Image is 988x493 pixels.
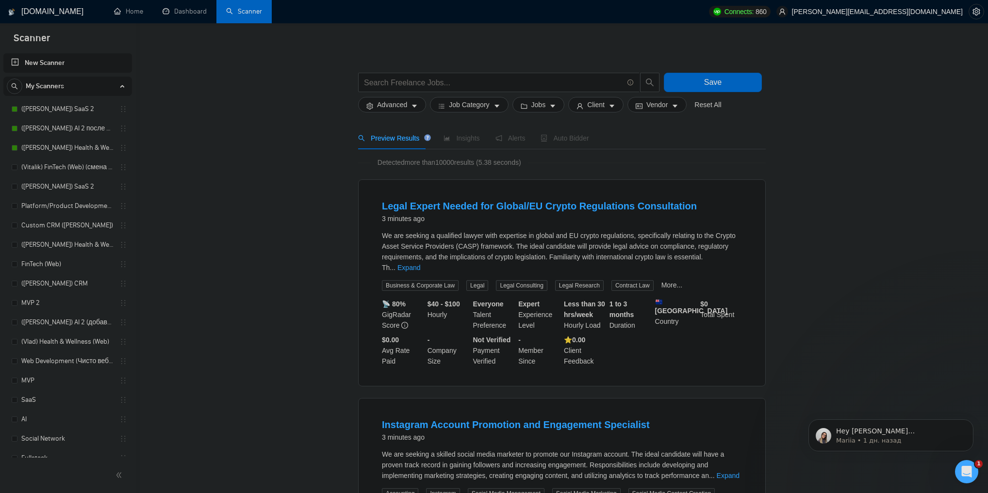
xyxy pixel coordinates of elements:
[672,102,678,110] span: caret-down
[21,429,114,448] a: Social Network
[562,334,608,366] div: Client Feedback
[555,280,604,291] span: Legal Research
[516,334,562,366] div: Member Since
[471,299,517,331] div: Talent Preference
[518,300,540,308] b: Expert
[562,299,608,331] div: Hourly Load
[21,254,114,274] a: FinTech (Web)
[568,97,624,112] button: userClientcaret-down
[640,73,659,92] button: search
[438,102,445,110] span: bars
[382,232,736,271] span: We are seeking a qualified lawyer with expertise in global and EU crypto regulations, specificall...
[444,134,479,142] span: Insights
[428,336,430,344] b: -
[21,216,114,235] a: Custom CRM ([PERSON_NAME])
[512,97,565,112] button: folderJobscaret-down
[411,102,418,110] span: caret-down
[661,281,683,289] a: More...
[449,99,489,110] span: Job Category
[494,102,500,110] span: caret-down
[717,472,740,479] a: Expand
[609,300,634,318] b: 1 to 3 months
[430,97,508,112] button: barsJob Categorycaret-down
[119,299,127,307] span: holder
[380,299,426,331] div: GigRadar Score
[636,102,642,110] span: idcard
[366,102,373,110] span: setting
[466,280,488,291] span: Legal
[653,299,699,331] div: Country
[382,449,742,481] div: We are seeking a skilled social media marketer to promote our Instagram account. The ideal candid...
[21,196,114,216] a: Platform/Product Development (Чисто продкты)
[521,102,527,110] span: folder
[969,8,984,16] span: setting
[655,299,728,315] b: [GEOGRAPHIC_DATA]
[364,77,623,89] input: Search Freelance Jobs...
[21,274,114,293] a: ([PERSON_NAME]) CRM
[119,125,127,132] span: holder
[371,157,528,168] span: Detected more than 10000 results (5.38 seconds)
[119,377,127,384] span: holder
[21,235,114,254] a: ([PERSON_NAME]) Health & Wellness (Web)
[21,371,114,390] a: MVP
[3,53,132,73] li: New Scanner
[382,336,399,344] b: $0.00
[541,135,547,142] span: robot
[7,79,22,94] button: search
[564,336,585,344] b: ⭐️ 0.00
[725,6,754,17] span: Connects:
[495,134,526,142] span: Alerts
[779,8,786,15] span: user
[531,99,546,110] span: Jobs
[587,99,605,110] span: Client
[226,7,262,16] a: searchScanner
[713,8,721,16] img: upwork-logo.png
[611,280,654,291] span: Contract Law
[358,135,365,142] span: search
[401,322,408,329] span: info-circle
[11,53,124,73] a: New Scanner
[516,299,562,331] div: Experience Level
[756,6,766,17] span: 860
[426,299,471,331] div: Hourly
[21,313,114,332] a: ([PERSON_NAME]) AI 2 (добавить теги, заточить под АИ, сумо в кавер добавить)
[21,177,114,196] a: ([PERSON_NAME]) SaaS 2
[382,431,650,443] div: 3 minutes ago
[641,78,659,87] span: search
[119,318,127,326] span: holder
[382,280,459,291] span: Business & Corporate Law
[114,7,143,16] a: homeHome
[7,83,22,90] span: search
[969,8,984,16] a: setting
[423,133,432,142] div: Tooltip anchor
[609,102,615,110] span: caret-down
[698,299,744,331] div: Total Spent
[21,158,114,177] a: (Vitalik) FinTech (Web) (смена кавер ссылок после презентаций)
[26,77,64,96] span: My Scanners
[382,201,697,211] a: Legal Expert Needed for Global/EU Crypto Regulations Consultation
[382,230,742,273] div: We are seeking a qualified lawyer with expertise in global and EU crypto regulations, specificall...
[119,183,127,191] span: holder
[541,134,589,142] span: Auto Bidder
[21,448,114,468] a: Fullstack
[21,351,114,371] a: Web Development (Чисто вебсайты)
[709,472,715,479] span: ...
[119,435,127,443] span: holder
[119,202,127,210] span: holder
[115,470,125,480] span: double-left
[627,97,687,112] button: idcardVendorcaret-down
[700,300,708,308] b: $ 0
[21,138,114,158] a: ([PERSON_NAME]) Health & Wellness (Web) после обновы профиля
[21,119,114,138] a: ([PERSON_NAME]) AI 2 после обновы профиля
[6,31,58,51] span: Scanner
[627,80,634,86] span: info-circle
[390,264,395,271] span: ...
[608,299,653,331] div: Duration
[119,105,127,113] span: holder
[21,293,114,313] a: MVP 2
[576,102,583,110] span: user
[496,280,547,291] span: Legal Consulting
